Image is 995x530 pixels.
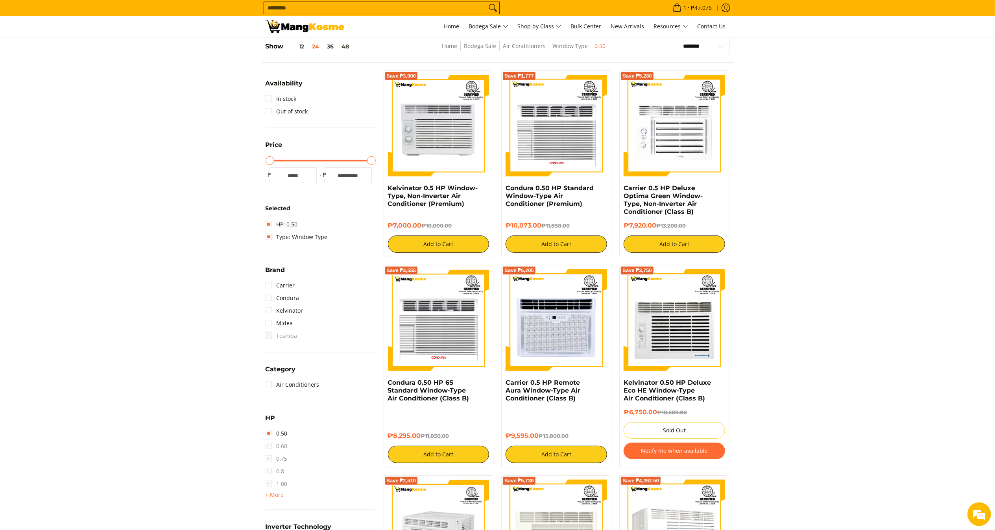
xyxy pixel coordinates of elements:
span: 1.00 [266,478,288,490]
a: Condura [266,292,299,304]
a: New Arrivals [607,16,648,37]
span: Save ₱1,777 [504,74,534,78]
span: Brand [266,267,285,273]
span: Save ₱5,280 [622,74,652,78]
h6: ₱7,000.00 [388,222,489,230]
a: Air Conditioners [503,42,546,50]
button: Add to Cart [624,235,725,253]
span: Bodega Sale [469,22,508,32]
div: Minimize live chat window [129,4,148,23]
span: Availability [266,80,303,87]
span: We're online! [46,99,109,179]
span: Save ₱4,262.50 [622,478,659,483]
a: Carrier [266,279,295,292]
a: Resources [650,16,692,37]
del: ₱11,850.00 [541,222,570,229]
span: 0.75 [266,452,288,465]
span: Price [266,142,282,148]
h6: ₱6,750.00 [624,408,725,416]
span: New Arrivals [611,22,644,30]
a: Bodega Sale [464,42,496,50]
button: Search [487,2,499,14]
span: Toshiba [266,330,297,342]
textarea: Type your message and hit 'Enter' [4,215,150,243]
span: Shop by Class [518,22,561,32]
a: Shop by Class [514,16,565,37]
h6: Selected [266,205,376,212]
del: ₱11,850.00 [421,433,449,439]
span: • [670,4,714,12]
button: Add to Cart [506,235,607,253]
span: Save ₱5,736 [504,478,534,483]
img: Carrier 0.5 HP Remote Aura Window-Type Air Conditioner (Class B) [506,269,607,371]
a: Kelvinator 0.5 HP Window-Type, Non-Inverter Air Conditioner (Premium) [388,184,478,208]
a: Home [440,16,463,37]
a: Midea [266,317,293,330]
summary: Open [266,366,296,378]
nav: Main Menu [352,16,730,37]
a: Type: Window Type [266,231,328,243]
span: Save ₱2,510 [387,478,416,483]
img: Bodega Sale Aircon l Mang Kosme: Home Appliances Warehouse Sale Window Type [266,20,344,33]
a: HP: 0.50 [266,218,298,231]
span: Home [444,22,460,30]
a: Condura 0.50 HP Standard Window-Type Air Conditioner (Premium) [506,184,594,208]
span: Save ₱3,555 [387,268,416,273]
a: Carrier 0.5 HP Remote Aura Window-Type Air Conditioner (Class B) [506,379,580,402]
button: Add to Cart [388,446,489,463]
span: + More [266,492,284,498]
a: Bodega Sale [465,16,512,37]
a: Window Type [552,42,588,50]
a: Contact Us [694,16,730,37]
a: Air Conditioners [266,378,319,391]
button: 12 [284,43,308,50]
span: ₱47,076 [690,5,713,11]
img: condura-wrac-6s-premium-mang-kosme [506,75,607,176]
img: Kelvinator 0.50 HP Deluxe Eco HE Window-Type Air Conditioner (Class B) [624,269,725,371]
h6: ₱7,920.00 [624,222,725,230]
a: 0.50 [266,427,288,440]
a: Condura 0.50 HP 6S Standard Window-Type Air Conditioner (Class B) [388,379,469,402]
div: Chat with us now [41,44,132,54]
nav: Breadcrumbs [393,41,654,59]
summary: Open [266,142,282,154]
del: ₱10,000.00 [422,222,452,229]
h6: ₱8,295.00 [388,432,489,440]
span: Bulk Center [571,22,602,30]
span: Save ₱3,750 [622,268,652,273]
span: 1 [683,5,688,11]
h5: Show [266,43,353,50]
span: HP [266,415,275,421]
summary: Open [266,490,284,500]
a: Carrier 0.5 HP Deluxe Optima Green Window-Type, Non-Inverter Air Conditioner (Class B) [624,184,703,215]
h6: ₱9,595.00 [506,432,607,440]
button: Add to Cart [388,235,489,253]
a: In stock [266,93,297,105]
span: 0.50 [594,41,605,51]
button: Notify me when available [624,443,725,459]
a: Out of stock [266,105,308,118]
img: Kelvinator 0.5 HP Window-Type, Non-Inverter Air Conditioner (Premium) [388,75,489,176]
a: Kelvinator [266,304,303,317]
span: Save ₱6,205 [504,268,534,273]
button: 24 [308,43,323,50]
del: ₱13,200.00 [656,222,686,229]
summary: Open [266,415,275,427]
span: Category [266,366,296,372]
span: Save ₱3,000 [387,74,416,78]
del: ₱10,500.00 [657,409,687,415]
span: Resources [654,22,688,32]
del: ₱15,800.00 [539,433,569,439]
a: Kelvinator 0.50 HP Deluxe Eco HE Window-Type Air Conditioner (Class B) [624,379,711,402]
button: Add to Cart [506,446,607,463]
span: Contact Us [698,22,726,30]
img: condura-wrac-6s-premium-mang-kosme [388,269,489,371]
button: 36 [323,43,338,50]
span: ₱ [321,171,329,179]
summary: Open [266,80,303,93]
h6: ₱10,073.00 [506,222,607,230]
a: Bulk Center [567,16,605,37]
span: ₱ [266,171,273,179]
span: 0.60 [266,440,288,452]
